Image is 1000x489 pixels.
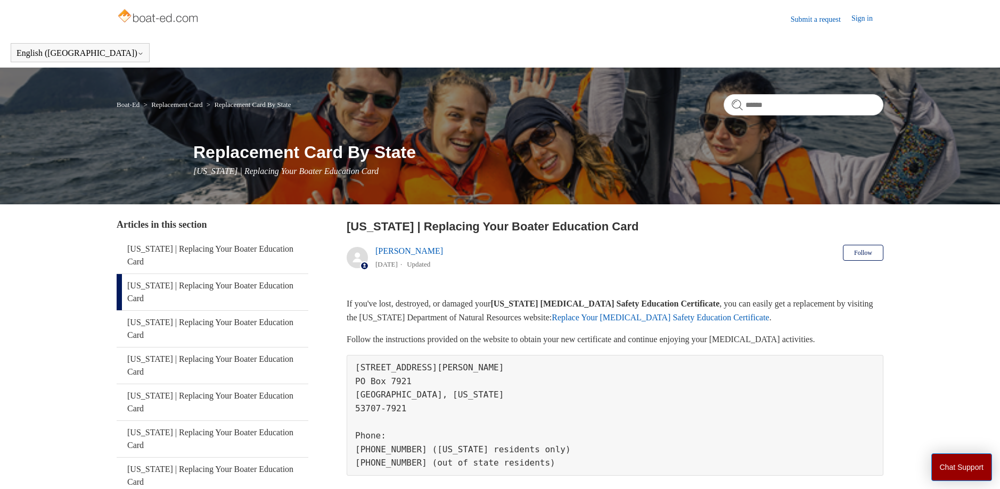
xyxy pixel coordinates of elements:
[117,101,142,109] li: Boat-Ed
[117,6,201,28] img: Boat-Ed Help Center home page
[375,246,443,255] a: [PERSON_NAME]
[552,313,769,322] a: Replace Your [MEDICAL_DATA] Safety Education Certificate
[490,299,719,308] strong: [US_STATE] [MEDICAL_DATA] Safety Education Certificate
[151,101,202,109] a: Replacement Card
[117,384,308,420] a: [US_STATE] | Replacing Your Boater Education Card
[193,139,883,165] h1: Replacement Card By State
[724,94,883,115] input: Search
[193,167,379,176] span: [US_STATE] | Replacing Your Boater Education Card
[117,237,308,273] a: [US_STATE] | Replacing Your Boater Education Card
[117,421,308,457] a: [US_STATE] | Replacing Your Boater Education Card
[347,333,883,346] p: Follow the instructions provided on the website to obtain your new certificate and continue enjoy...
[204,101,291,109] li: Replacement Card By State
[117,219,207,230] span: Articles in this section
[791,14,851,25] a: Submit a request
[407,260,430,268] li: Updated
[117,347,308,384] a: [US_STATE] | Replacing Your Boater Education Card
[117,274,308,310] a: [US_STATE] | Replacing Your Boater Education Card
[142,101,204,109] li: Replacement Card
[843,245,883,261] button: Follow Article
[17,48,144,58] button: English ([GEOGRAPHIC_DATA])
[375,260,398,268] time: 05/22/2024, 16:01
[851,13,883,26] a: Sign in
[347,297,883,324] p: If you've lost, destroyed, or damaged your , you can easily get a replacement by visiting the [US...
[347,355,883,476] pre: [STREET_ADDRESS][PERSON_NAME] PO Box 7921 [GEOGRAPHIC_DATA], [US_STATE] 53707-7921 Phone: [PHONE_...
[117,101,140,109] a: Boat-Ed
[117,311,308,347] a: [US_STATE] | Replacing Your Boater Education Card
[214,101,291,109] a: Replacement Card By State
[931,453,993,481] button: Chat Support
[347,218,883,235] h2: Wisconsin | Replacing Your Boater Education Card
